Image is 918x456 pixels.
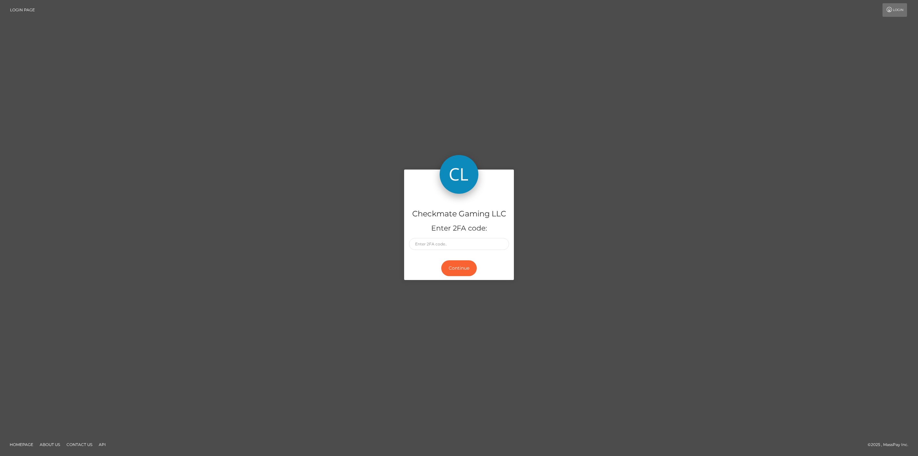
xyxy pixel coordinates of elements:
a: Login Page [10,3,35,17]
a: Login [882,3,907,17]
a: API [96,440,108,450]
a: About Us [37,440,63,450]
a: Homepage [7,440,36,450]
h5: Enter 2FA code: [409,223,509,233]
h4: Checkmate Gaming LLC [409,208,509,220]
button: Continue [441,260,477,276]
img: Checkmate Gaming LLC [440,155,478,194]
div: © 2025 , MassPay Inc. [868,441,913,448]
a: Contact Us [64,440,95,450]
input: Enter 2FA code.. [409,238,509,250]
